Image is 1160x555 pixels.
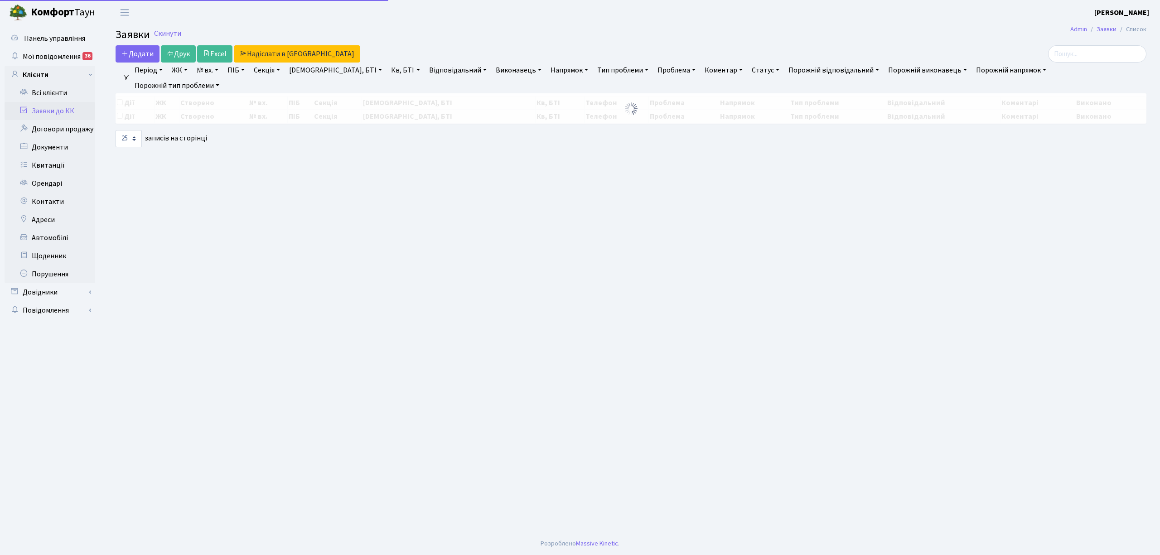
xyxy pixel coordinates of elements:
[576,539,618,548] a: Massive Kinetic
[5,138,95,156] a: Документи
[116,130,142,147] select: записів на сторінці
[5,102,95,120] a: Заявки до КК
[1094,8,1149,18] b: [PERSON_NAME]
[5,48,95,66] a: Мої повідомлення36
[5,174,95,193] a: Орендарі
[5,229,95,247] a: Автомобілі
[154,29,181,38] a: Скинути
[1097,24,1116,34] a: Заявки
[31,5,74,19] b: Комфорт
[5,120,95,138] a: Договори продажу
[121,49,154,59] span: Додати
[5,283,95,301] a: Довідники
[884,63,971,78] a: Порожній виконавець
[5,211,95,229] a: Адреси
[9,4,27,22] img: logo.png
[541,539,619,549] div: Розроблено .
[116,130,207,147] label: записів на сторінці
[285,63,386,78] a: [DEMOGRAPHIC_DATA], БТІ
[701,63,746,78] a: Коментар
[1048,45,1146,63] input: Пошук...
[116,45,159,63] a: Додати
[547,63,592,78] a: Напрямок
[785,63,883,78] a: Порожній відповідальний
[5,247,95,265] a: Щоденник
[748,63,783,78] a: Статус
[24,34,85,43] span: Панель управління
[972,63,1050,78] a: Порожній напрямок
[197,45,232,63] a: Excel
[1094,7,1149,18] a: [PERSON_NAME]
[250,63,284,78] a: Секція
[193,63,222,78] a: № вх.
[594,63,652,78] a: Тип проблеми
[161,45,196,63] a: Друк
[5,66,95,84] a: Клієнти
[131,63,166,78] a: Період
[5,156,95,174] a: Квитанції
[5,29,95,48] a: Панель управління
[234,45,360,63] a: Надіслати в [GEOGRAPHIC_DATA]
[624,101,638,116] img: Обробка...
[1070,24,1087,34] a: Admin
[5,84,95,102] a: Всі клієнти
[5,301,95,319] a: Повідомлення
[31,5,95,20] span: Таун
[654,63,699,78] a: Проблема
[82,52,92,60] div: 36
[224,63,248,78] a: ПІБ
[131,78,223,93] a: Порожній тип проблеми
[168,63,191,78] a: ЖК
[387,63,423,78] a: Кв, БТІ
[425,63,490,78] a: Відповідальний
[1116,24,1146,34] li: Список
[5,265,95,283] a: Порушення
[5,193,95,211] a: Контакти
[116,27,150,43] span: Заявки
[113,5,136,20] button: Переключити навігацію
[23,52,81,62] span: Мої повідомлення
[492,63,545,78] a: Виконавець
[1057,20,1160,39] nav: breadcrumb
